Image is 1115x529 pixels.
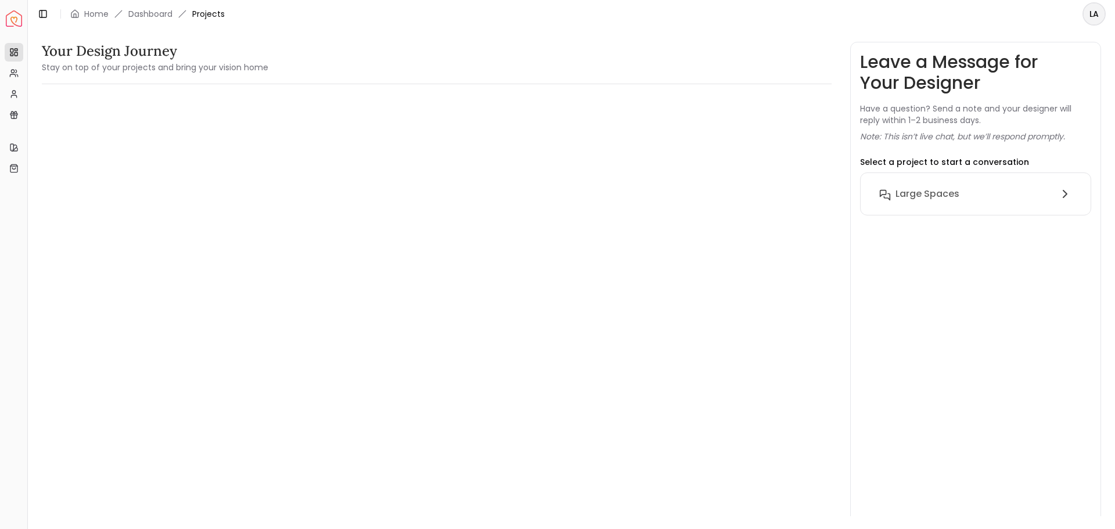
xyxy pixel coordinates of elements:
p: Select a project to start a conversation [860,156,1029,168]
button: LA [1082,2,1106,26]
a: Dashboard [128,8,172,20]
nav: breadcrumb [70,8,225,20]
h6: Large Spaces [895,187,959,201]
span: Projects [192,8,225,20]
button: Large Spaces [870,182,1081,206]
p: Note: This isn’t live chat, but we’ll respond promptly. [860,131,1065,142]
h3: Leave a Message for Your Designer [860,52,1091,93]
img: Spacejoy Logo [6,10,22,27]
a: Spacejoy [6,10,22,27]
p: Have a question? Send a note and your designer will reply within 1–2 business days. [860,103,1091,126]
small: Stay on top of your projects and bring your vision home [42,62,268,73]
a: Home [84,8,109,20]
span: LA [1084,3,1105,24]
h3: Your Design Journey [42,42,268,60]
